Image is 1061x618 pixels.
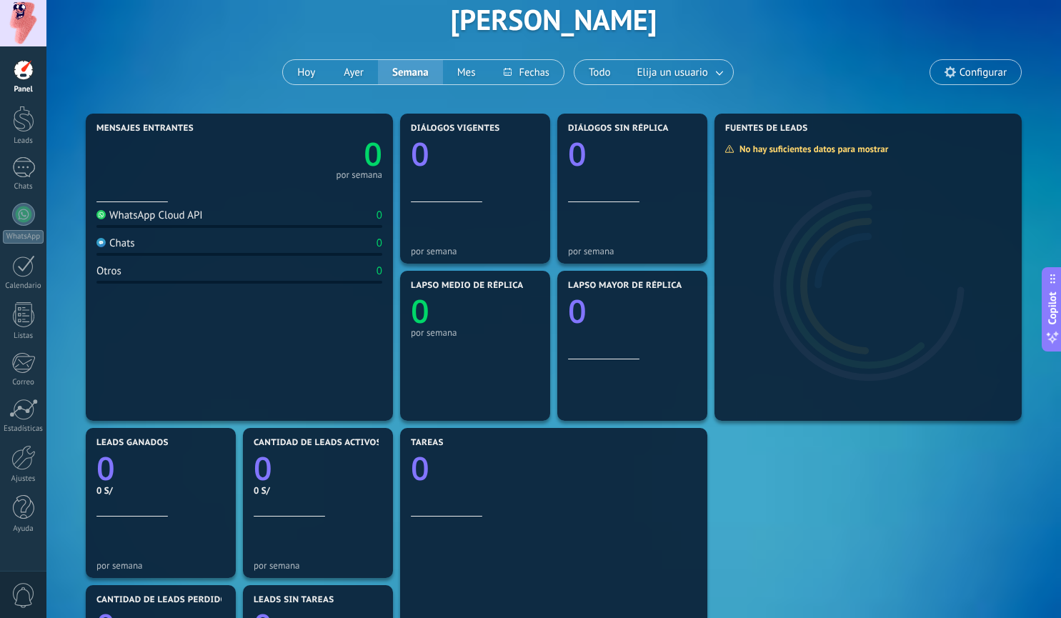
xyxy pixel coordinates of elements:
[724,143,898,155] div: No hay suficientes datos para mostrar
[377,236,382,250] div: 0
[411,281,524,291] span: Lapso medio de réplica
[568,281,682,291] span: Lapso mayor de réplica
[377,209,382,222] div: 0
[1045,291,1060,324] span: Copilot
[568,124,669,134] span: Diálogos sin réplica
[254,438,382,448] span: Cantidad de leads activos
[3,474,44,484] div: Ajustes
[96,124,194,134] span: Mensajes entrantes
[329,60,378,84] button: Ayer
[254,595,334,605] span: Leads sin tareas
[96,238,106,247] img: Chats
[96,595,232,605] span: Cantidad de leads perdidos
[3,281,44,291] div: Calendario
[96,236,135,250] div: Chats
[96,209,203,222] div: WhatsApp Cloud API
[411,447,429,490] text: 0
[411,447,697,490] a: 0
[411,132,429,176] text: 0
[3,378,44,387] div: Correo
[96,438,169,448] span: Leads ganados
[283,60,329,84] button: Hoy
[3,332,44,341] div: Listas
[568,132,587,176] text: 0
[3,182,44,191] div: Chats
[411,124,500,134] span: Diálogos vigentes
[96,447,115,490] text: 0
[411,289,429,333] text: 0
[568,246,697,256] div: por semana
[489,60,563,84] button: Fechas
[254,560,382,571] div: por semana
[3,524,44,534] div: Ayuda
[96,560,225,571] div: por semana
[336,171,382,179] div: por semana
[411,438,444,448] span: Tareas
[634,63,711,82] span: Elija un usuario
[3,85,44,94] div: Panel
[96,447,225,490] a: 0
[254,484,382,497] div: 0 S/
[96,210,106,219] img: WhatsApp Cloud API
[364,132,382,176] text: 0
[377,264,382,278] div: 0
[443,60,490,84] button: Mes
[411,327,539,338] div: por semana
[625,60,733,84] button: Elija un usuario
[568,289,587,333] text: 0
[96,264,121,278] div: Otros
[3,424,44,434] div: Estadísticas
[378,60,443,84] button: Semana
[411,246,539,256] div: por semana
[254,447,382,490] a: 0
[239,132,382,176] a: 0
[3,136,44,146] div: Leads
[574,60,625,84] button: Todo
[3,230,44,244] div: WhatsApp
[96,484,225,497] div: 0 S/
[725,124,808,134] span: Fuentes de leads
[254,447,272,490] text: 0
[960,66,1007,79] span: Configurar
